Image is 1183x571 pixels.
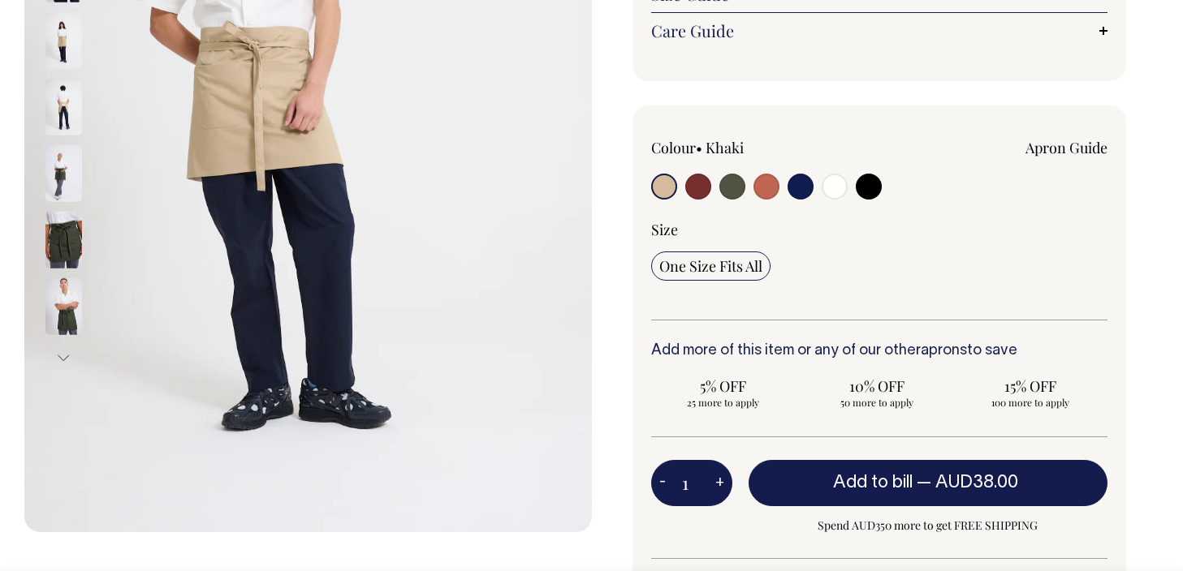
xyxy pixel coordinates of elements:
[651,343,1108,359] h6: Add more of this item or any of our other to save
[833,474,913,491] span: Add to bill
[696,138,702,157] span: •
[651,21,1108,41] a: Care Guide
[1025,138,1107,157] a: Apron Guide
[651,371,795,414] input: 5% OFF 25 more to apply
[45,212,82,268] img: olive
[749,516,1108,535] span: Spend AUD350 more to get FREE SHIPPING
[917,474,1022,491] span: —
[966,376,1094,396] span: 15% OFF
[659,396,787,409] span: 25 more to apply
[659,256,762,276] span: One Size Fits All
[958,371,1102,414] input: 15% OFF 100 more to apply
[45,79,82,135] img: khaki
[651,251,771,281] input: One Size Fits All
[45,145,82,202] img: olive
[805,371,948,414] input: 10% OFF 50 more to apply
[45,12,82,69] img: khaki
[651,467,674,500] button: -
[749,460,1108,505] button: Add to bill —AUD38.00
[651,138,834,157] div: Colour
[966,396,1094,409] span: 100 more to apply
[51,340,76,376] button: Next
[45,278,82,335] img: olive
[706,138,744,157] label: Khaki
[813,396,940,409] span: 50 more to apply
[651,220,1108,239] div: Size
[921,344,967,358] a: aprons
[659,376,787,396] span: 5% OFF
[813,376,940,396] span: 10% OFF
[707,467,732,500] button: +
[935,474,1018,491] span: AUD38.00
